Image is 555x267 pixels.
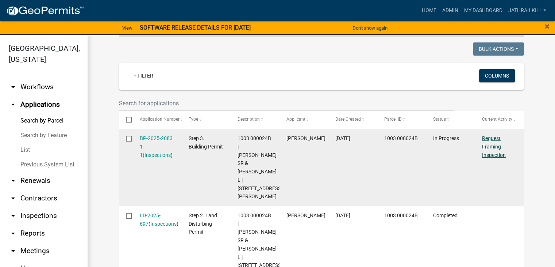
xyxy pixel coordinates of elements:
[545,21,550,31] span: ×
[433,117,446,122] span: Status
[419,4,439,18] a: Home
[328,111,377,128] datatable-header-cell: Date Created
[426,111,475,128] datatable-header-cell: Status
[144,152,171,158] a: Inspections
[384,117,402,122] span: Parcel ID
[9,83,18,91] i: arrow_drop_down
[439,4,461,18] a: Admin
[9,100,18,109] i: arrow_drop_up
[286,117,305,122] span: Applicant
[505,4,549,18] a: Jathrailkill
[140,24,251,31] strong: SOFTWARE RELEASE DETAILS FOR [DATE]
[140,213,161,227] a: LD-2025-697
[286,213,325,218] span: Doug Weaver
[9,194,18,203] i: arrow_drop_down
[9,211,18,220] i: arrow_drop_down
[238,117,260,122] span: Description
[182,111,231,128] datatable-header-cell: Type
[335,135,350,141] span: 08/27/2025
[350,22,390,34] button: Don't show again
[482,117,512,122] span: Current Activity
[9,229,18,238] i: arrow_drop_down
[473,42,524,56] button: Bulk Actions
[150,221,177,227] a: Inspections
[475,111,524,128] datatable-header-cell: Current Activity
[119,111,133,128] datatable-header-cell: Select
[433,213,458,218] span: Completed
[128,69,159,82] a: + Filter
[377,111,426,128] datatable-header-cell: Parcel ID
[335,117,361,122] span: Date Created
[384,213,418,218] span: 1003 000024B
[189,213,217,235] span: Step 2. Land Disturbing Permit
[482,135,506,158] a: Request Framing Inspection
[119,22,135,34] a: View
[433,135,459,141] span: In Progress
[479,69,515,82] button: Columns
[133,111,182,128] datatable-header-cell: Application Number
[9,247,18,255] i: arrow_drop_down
[335,213,350,218] span: 08/27/2025
[140,211,175,228] div: ( )
[280,111,328,128] datatable-header-cell: Applicant
[140,117,180,122] span: Application Number
[140,134,175,159] div: ( )
[189,117,198,122] span: Type
[119,96,455,111] input: Search for applications
[9,176,18,185] i: arrow_drop_down
[286,135,325,141] span: Doug Weaver
[140,135,173,158] a: BP-2025-2083 1 1
[231,111,280,128] datatable-header-cell: Description
[189,135,223,150] span: Step 3. Building Permit
[461,4,505,18] a: My Dashboard
[384,135,418,141] span: 1003 000024B
[545,22,550,31] button: Close
[238,135,282,199] span: 1003 000024B | WEAVER DOUGLAS S SR & LORRAINE L | 207 KATE FREEMAN RD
